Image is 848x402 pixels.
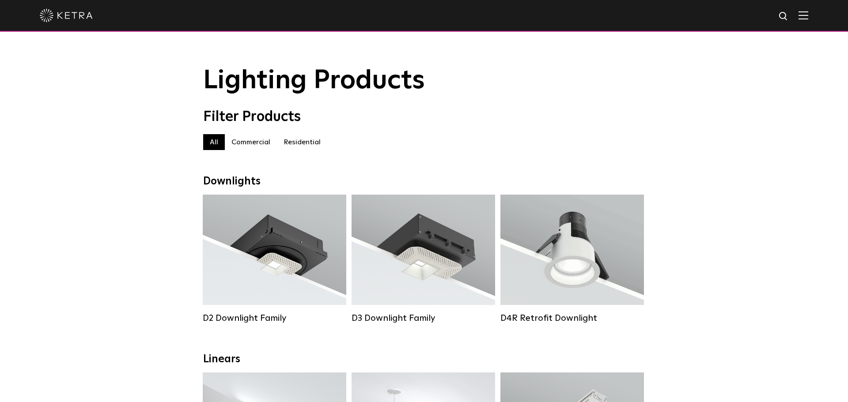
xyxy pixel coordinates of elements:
div: D4R Retrofit Downlight [500,313,644,323]
a: D2 Downlight Family Lumen Output:1200Colors:White / Black / Gloss Black / Silver / Bronze / Silve... [203,195,346,323]
div: D3 Downlight Family [352,313,495,323]
label: Commercial [225,134,277,150]
img: ketra-logo-2019-white [40,9,93,22]
img: Hamburger%20Nav.svg [799,11,808,19]
div: Filter Products [203,109,645,125]
a: D3 Downlight Family Lumen Output:700 / 900 / 1100Colors:White / Black / Silver / Bronze / Paintab... [352,195,495,323]
span: Lighting Products [203,68,425,94]
label: Residential [277,134,327,150]
div: Linears [203,353,645,366]
div: D2 Downlight Family [203,313,346,323]
label: All [203,134,225,150]
div: Downlights [203,175,645,188]
img: search icon [778,11,789,22]
a: D4R Retrofit Downlight Lumen Output:800Colors:White / BlackBeam Angles:15° / 25° / 40° / 60°Watta... [500,195,644,323]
